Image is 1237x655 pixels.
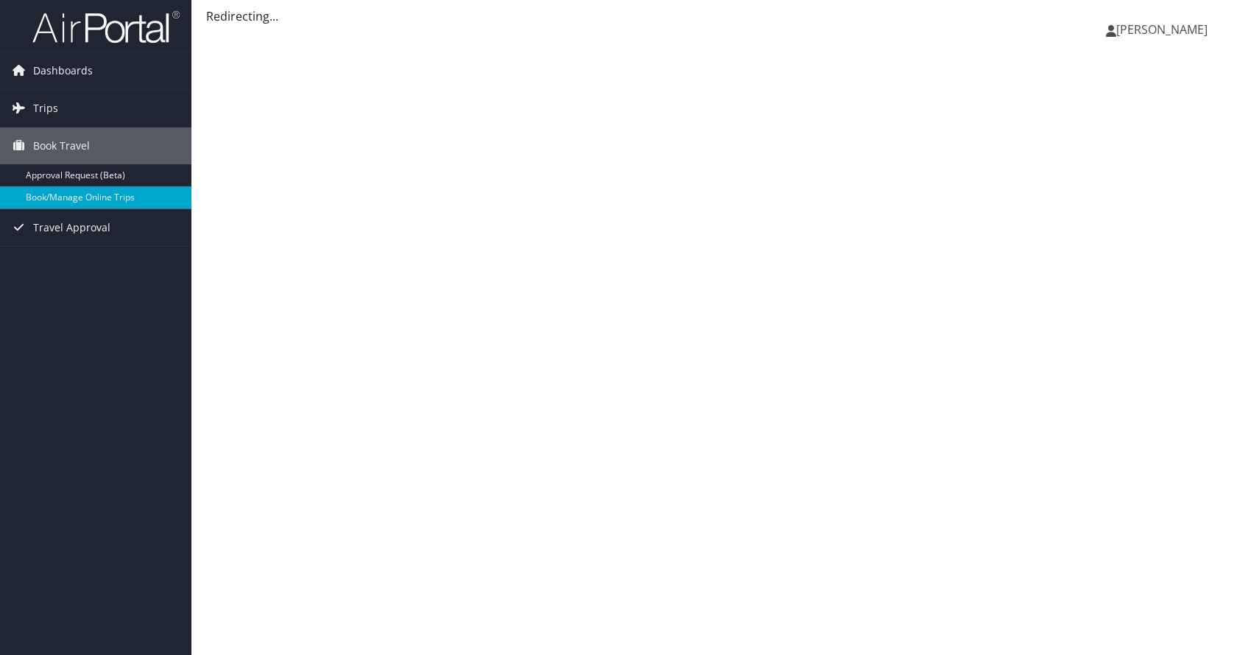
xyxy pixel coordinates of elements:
span: Dashboards [33,52,93,89]
a: [PERSON_NAME] [1106,7,1222,52]
span: Trips [33,90,58,127]
div: Redirecting... [206,7,1222,25]
img: airportal-logo.png [32,10,180,44]
span: [PERSON_NAME] [1116,21,1208,38]
span: Travel Approval [33,209,110,246]
span: Book Travel [33,127,90,164]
